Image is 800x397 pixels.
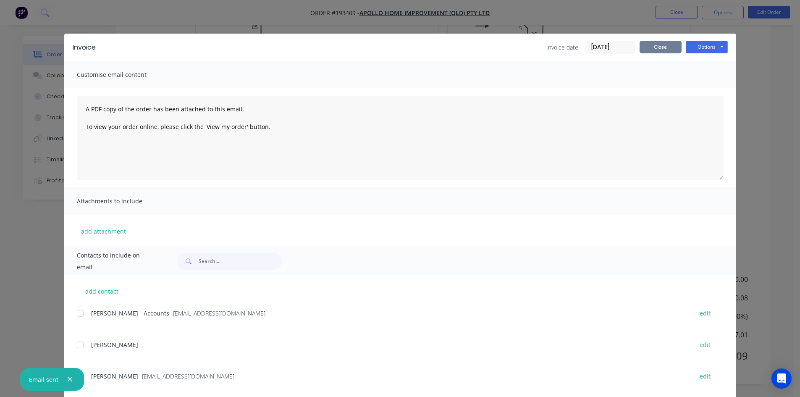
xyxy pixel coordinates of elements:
button: edit [695,339,716,350]
input: Search... [199,253,282,270]
span: - [EMAIL_ADDRESS][DOMAIN_NAME] [138,372,234,380]
button: edit [695,371,716,382]
button: edit [695,308,716,319]
span: [PERSON_NAME] [91,372,138,380]
button: add contact [77,285,127,297]
div: Open Intercom Messenger [771,368,792,389]
div: Email sent [29,375,58,384]
span: Contacts to include on email [77,250,156,273]
button: Close [640,41,682,53]
span: [PERSON_NAME] [91,341,138,349]
span: Customise email content [77,69,169,81]
button: add attachment [77,225,130,237]
span: [PERSON_NAME] - Accounts [91,309,169,317]
button: Options [686,41,728,53]
div: Invoice [73,42,96,53]
span: Invoice date [546,43,578,52]
span: Attachments to include [77,195,169,207]
textarea: A PDF copy of the order has been attached to this email. To view your order online, please click ... [77,96,724,180]
span: - [EMAIL_ADDRESS][DOMAIN_NAME] [169,309,265,317]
